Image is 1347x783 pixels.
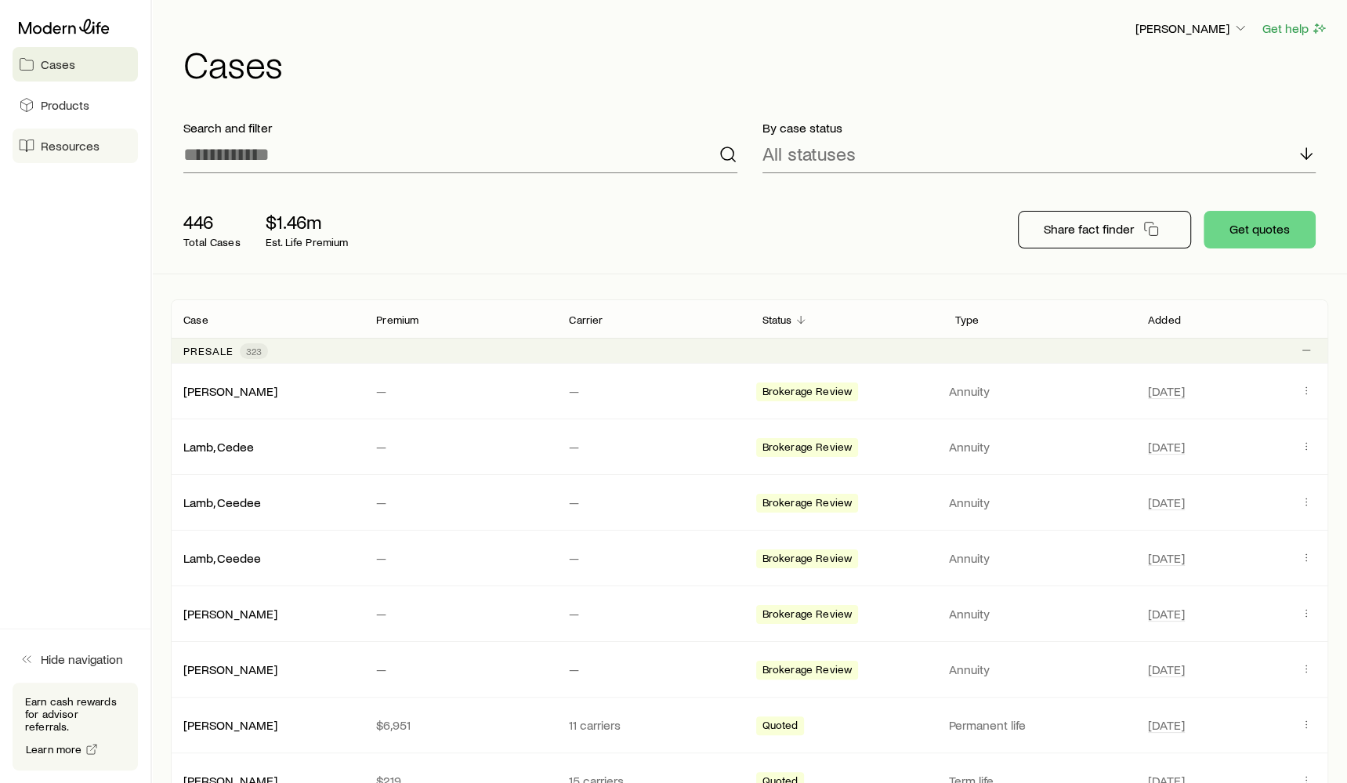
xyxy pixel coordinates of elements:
p: Permanent life [949,717,1129,733]
p: — [376,439,544,455]
span: 323 [246,345,262,357]
p: Annuity [949,662,1129,677]
p: [PERSON_NAME] [1135,20,1248,36]
a: [PERSON_NAME] [183,717,277,732]
span: Learn more [26,744,82,755]
p: — [569,662,737,677]
p: — [376,495,544,510]
p: Annuity [949,606,1129,622]
p: — [376,383,544,399]
span: [DATE] [1148,606,1185,622]
div: Lamb, Cedee [183,439,254,455]
span: [DATE] [1148,383,1185,399]
span: [DATE] [1148,495,1185,510]
p: $1.46m [266,211,349,233]
span: Products [41,97,89,113]
div: [PERSON_NAME] [183,717,277,734]
p: $6,951 [376,717,544,733]
button: Get help [1262,20,1328,38]
p: Search and filter [183,120,737,136]
h1: Cases [183,45,1328,82]
p: 11 carriers [569,717,737,733]
span: Cases [41,56,75,72]
a: Lamb, Ceedee [183,495,261,509]
a: [PERSON_NAME] [183,606,277,621]
div: Lamb, Ceedee [183,550,261,567]
a: Lamb, Ceedee [183,550,261,565]
p: Status [762,314,792,326]
p: Type [955,314,979,326]
div: [PERSON_NAME] [183,662,277,678]
p: Premium [376,314,418,326]
span: [DATE] [1148,717,1185,733]
p: Case [183,314,208,326]
p: — [376,550,544,566]
p: Presale [183,345,234,357]
a: Cases [13,47,138,82]
p: By case status [762,120,1316,136]
span: [DATE] [1148,439,1185,455]
p: Carrier [569,314,603,326]
span: [DATE] [1148,662,1185,677]
span: Resources [41,138,100,154]
p: Annuity [949,550,1129,566]
span: Brokerage Review [762,496,853,513]
span: [DATE] [1148,550,1185,566]
p: — [569,439,737,455]
p: — [376,662,544,677]
span: Brokerage Review [762,385,853,401]
p: Annuity [949,495,1129,510]
button: Get quotes [1204,211,1316,248]
p: All statuses [762,143,856,165]
button: Hide navigation [13,642,138,676]
p: Added [1148,314,1181,326]
span: Brokerage Review [762,552,853,568]
div: [PERSON_NAME] [183,383,277,400]
p: — [376,606,544,622]
div: Lamb, Ceedee [183,495,261,511]
div: [PERSON_NAME] [183,606,277,622]
span: Brokerage Review [762,440,853,457]
span: Brokerage Review [762,607,853,624]
p: Annuity [949,383,1129,399]
a: Lamb, Cedee [183,439,254,454]
p: — [569,495,737,510]
div: Earn cash rewards for advisor referrals.Learn more [13,683,138,770]
button: [PERSON_NAME] [1135,20,1249,38]
a: Products [13,88,138,122]
p: Earn cash rewards for advisor referrals. [25,695,125,733]
span: Brokerage Review [762,663,853,680]
p: — [569,606,737,622]
span: Hide navigation [41,651,123,667]
a: [PERSON_NAME] [183,662,277,676]
button: Share fact finder [1018,211,1191,248]
p: 446 [183,211,241,233]
p: — [569,383,737,399]
p: Total Cases [183,236,241,248]
p: Share fact finder [1044,221,1134,237]
a: [PERSON_NAME] [183,383,277,398]
span: Quoted [762,719,798,735]
p: Est. Life Premium [266,236,349,248]
p: Annuity [949,439,1129,455]
p: — [569,550,737,566]
a: Resources [13,129,138,163]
